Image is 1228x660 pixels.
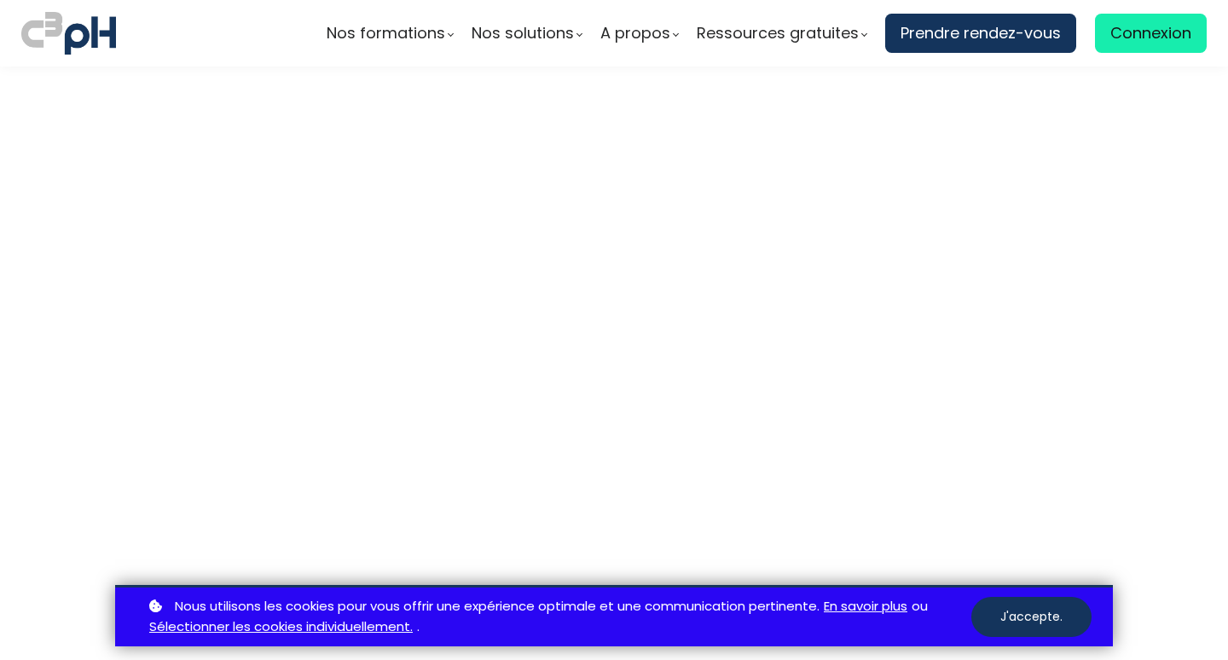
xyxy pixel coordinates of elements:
[21,9,116,58] img: logo C3PH
[697,20,859,46] span: Ressources gratuites
[600,20,670,46] span: A propos
[327,20,445,46] span: Nos formations
[175,596,820,617] span: Nous utilisons les cookies pour vous offrir une expérience optimale et une communication pertinente.
[472,20,574,46] span: Nos solutions
[824,596,907,617] a: En savoir plus
[971,597,1092,637] button: J'accepte.
[149,617,413,638] a: Sélectionner les cookies individuellement.
[145,596,971,639] p: ou .
[1095,14,1207,53] a: Connexion
[1110,20,1191,46] span: Connexion
[901,20,1061,46] span: Prendre rendez-vous
[885,14,1076,53] a: Prendre rendez-vous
